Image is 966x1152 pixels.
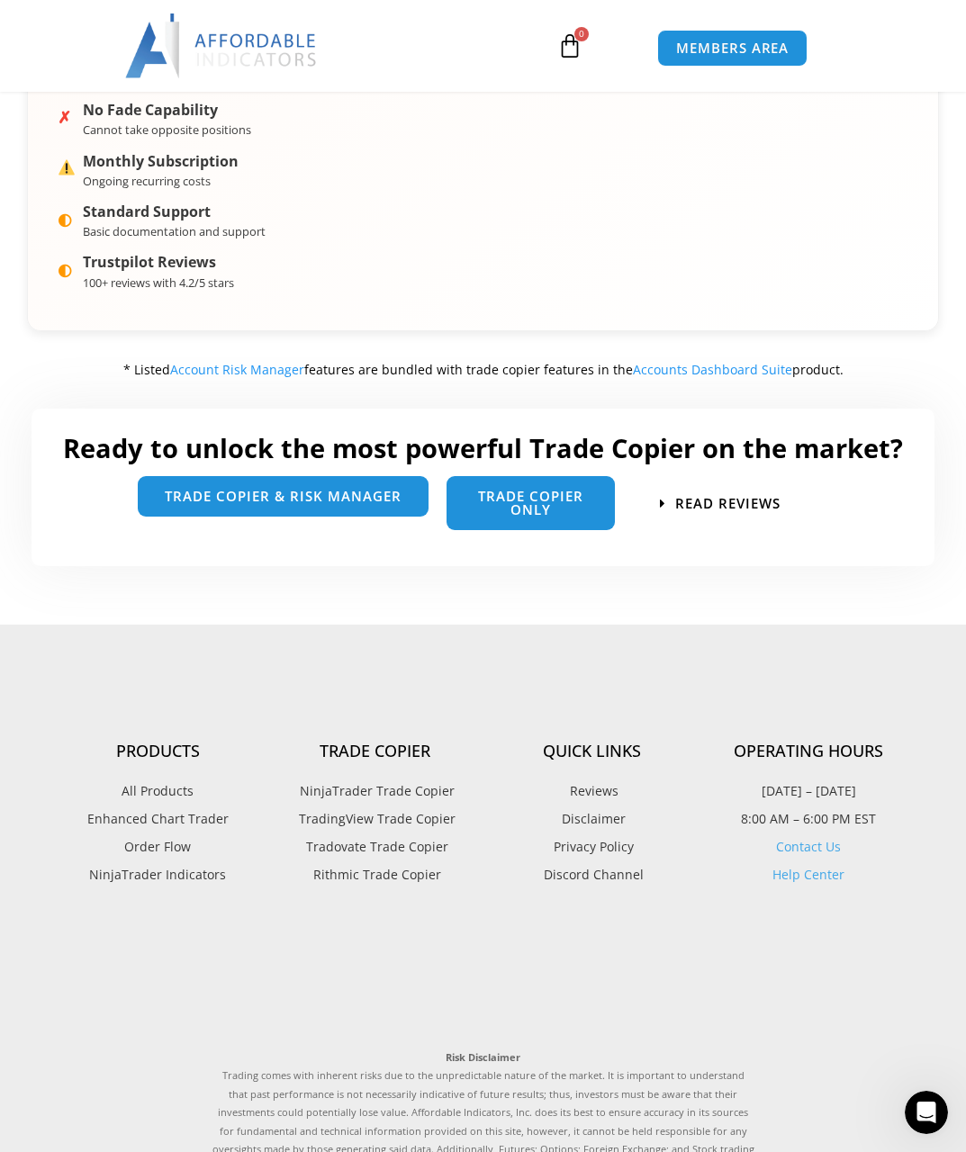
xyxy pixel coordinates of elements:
[574,27,589,41] span: 0
[776,838,841,855] a: Contact Us
[676,41,789,55] span: MEMBERS AREA
[309,863,441,886] span: Rithmic Trade Copier
[772,866,844,883] a: Help Center
[83,121,251,138] small: Cannot take opposite positions
[87,807,229,831] span: Enhanced Chart Trader
[483,807,700,831] a: Disclaimer
[294,807,456,831] span: TradingView Trade Copier
[549,835,634,859] span: Privacy Policy
[483,835,700,859] a: Privacy Policy
[700,779,917,803] p: [DATE] – [DATE]
[483,863,700,886] a: Discord Channel
[138,476,429,517] a: trade copier & Risk manager
[59,159,75,175] img: ⚠
[302,835,448,859] span: Tradovate Trade Copier
[50,779,266,803] a: All Products
[660,497,781,510] a: Read Reviews
[170,361,304,378] a: Account Risk Manager
[50,431,916,465] h2: Ready to unlock the most powerful Trade Copier on the market?
[446,1050,520,1064] strong: Risk Disclaimer
[83,153,239,170] strong: Monthly Subscription
[212,904,754,1030] iframe: Customer reviews powered by Trustpilot
[83,254,234,271] strong: Trustpilot Reviews
[50,835,266,859] a: Order Flow
[83,102,251,119] strong: No Fade Capability
[700,807,917,831] p: 8:00 AM – 6:00 PM EST
[266,779,483,803] a: NinjaTrader Trade Copier
[657,30,808,67] a: MEMBERS AREA
[58,103,74,119] span: ✗
[50,742,266,761] h4: Products
[675,497,781,510] span: Read Reviews
[89,863,226,886] span: NinjaTrader Indicators
[58,204,74,220] span: ◐
[483,779,700,803] a: Reviews
[58,255,74,271] span: ◐
[700,742,917,761] h4: Operating Hours
[266,742,483,761] h4: Trade Copier
[27,358,939,382] div: * Listed features are bundled with trade copier features in the product.
[633,361,792,378] a: Accounts Dashboard Suite
[295,779,455,803] span: NinjaTrader Trade Copier
[474,490,588,517] span: Trade Copier Only
[557,807,626,831] span: Disclaimer
[83,173,211,189] small: Ongoing recurring costs
[83,203,266,220] strong: Standard Support
[50,807,266,831] a: Enhanced Chart Trader
[165,490,402,503] span: trade copier & Risk manager
[483,742,700,761] h4: Quick Links
[125,13,319,78] img: LogoAI | Affordable Indicators – NinjaTrader
[50,863,266,886] a: NinjaTrader Indicators
[530,20,609,72] a: 0
[266,807,483,831] a: TradingView Trade Copier
[539,863,644,886] span: Discord Channel
[905,1091,948,1134] iframe: Intercom live chat
[122,779,194,803] span: All Products
[266,835,483,859] a: Tradovate Trade Copier
[83,223,266,239] small: Basic documentation and support
[124,835,191,859] span: Order Flow
[447,476,615,530] a: Trade Copier Only
[565,779,618,803] span: Reviews
[83,274,234,291] small: 100+ reviews with 4.2/5 stars
[266,863,483,886] a: Rithmic Trade Copier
